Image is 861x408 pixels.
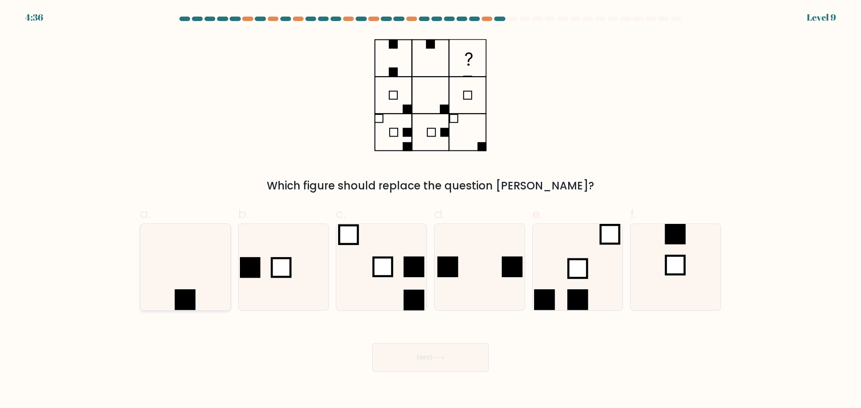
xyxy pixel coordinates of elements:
span: a. [140,205,151,223]
span: d. [434,205,445,223]
span: b. [238,205,249,223]
span: c. [336,205,346,223]
span: f. [630,205,636,223]
div: Level 9 [807,11,836,24]
button: Next [372,343,489,372]
span: e. [532,205,542,223]
div: Which figure should replace the question [PERSON_NAME]? [145,178,716,194]
div: 4:36 [25,11,43,24]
